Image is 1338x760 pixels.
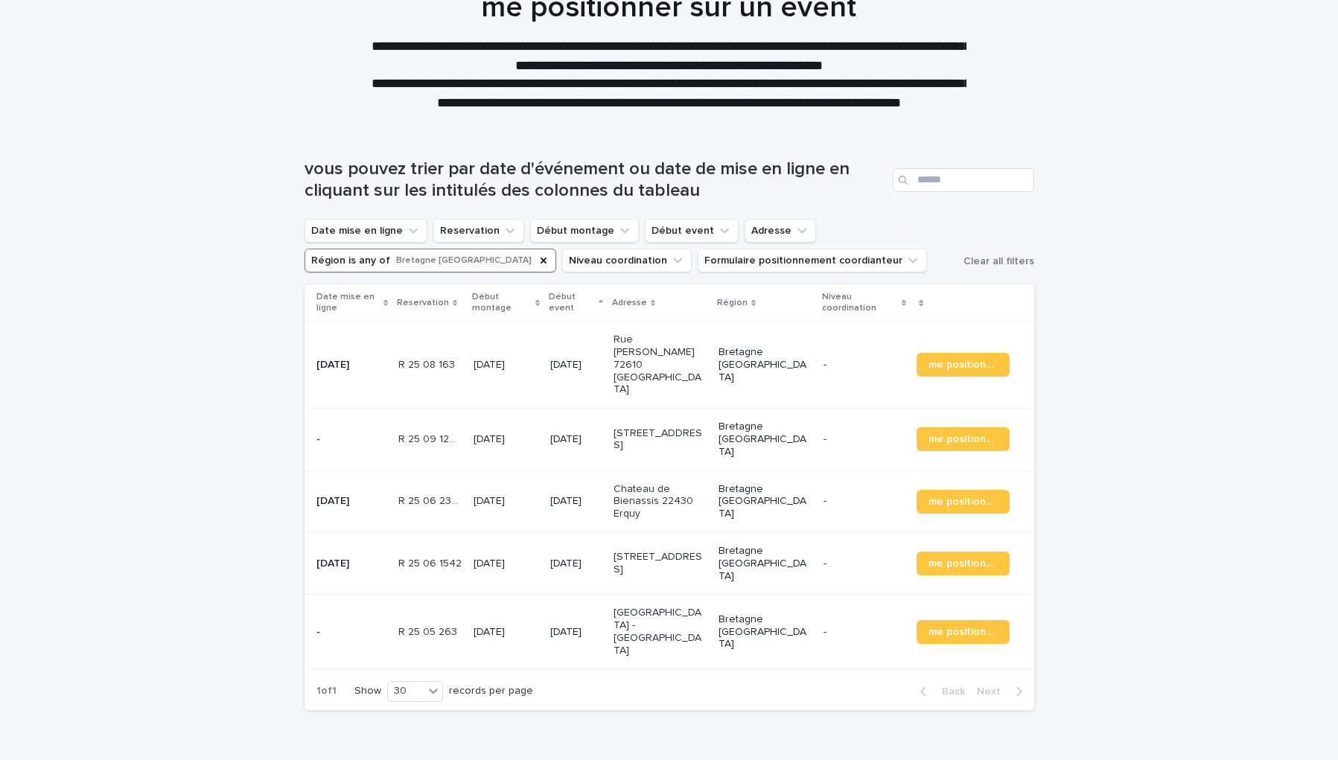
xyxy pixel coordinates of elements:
button: Clear all filters [958,250,1034,272]
button: Date mise en ligne [305,219,427,243]
p: - [823,433,905,446]
p: [DATE] [474,433,538,446]
p: [DATE] [550,433,602,446]
p: - [823,495,905,508]
p: [DATE] [474,359,538,371]
a: me positionner [917,353,1010,377]
p: [DATE] [316,495,387,508]
button: Début event [645,219,739,243]
p: Bretagne [GEOGRAPHIC_DATA] [719,613,812,651]
p: [DATE] [550,558,602,570]
p: - [823,626,905,639]
p: [DATE] [550,359,602,371]
p: [DATE] [474,558,538,570]
button: Back [908,685,971,698]
span: Back [933,686,965,697]
tr: [DATE]R 25 08 163R 25 08 163 [DATE][DATE]Rue [PERSON_NAME] 72610 [GEOGRAPHIC_DATA]Bretagne [GEOGR... [305,322,1034,409]
tr: [DATE]R 25 06 1542R 25 06 1542 [DATE][DATE][STREET_ADDRESS]Bretagne [GEOGRAPHIC_DATA]-me positionner [305,532,1034,594]
p: [GEOGRAPHIC_DATA] - [GEOGRAPHIC_DATA] [614,607,707,657]
span: Next [977,686,1010,697]
p: Show [354,685,381,697]
p: Région [717,295,748,311]
p: Chateau de Bienassis 22430 Erquy [614,483,707,520]
a: me positionner [917,427,1010,451]
p: Bretagne [GEOGRAPHIC_DATA] [719,421,812,458]
p: R 25 09 1206 [398,430,465,446]
button: Formulaire positionnement coordianteur [698,249,927,272]
p: [DATE] [316,359,387,371]
a: me positionner [917,552,1010,575]
p: Reservation [397,295,449,311]
a: me positionner [917,620,1010,644]
a: me positionner [917,490,1010,514]
tr: -R 25 05 263R 25 05 263 [DATE][DATE][GEOGRAPHIC_DATA] - [GEOGRAPHIC_DATA]Bretagne [GEOGRAPHIC_DAT... [305,595,1034,669]
p: Bretagne [GEOGRAPHIC_DATA] [719,483,812,520]
p: R 25 08 163 [398,356,458,371]
p: - [823,359,905,371]
p: [DATE] [550,495,602,508]
p: [DATE] [474,495,538,508]
span: me positionner [928,434,998,444]
p: Début montage [472,289,532,316]
p: - [316,626,387,639]
button: Adresse [745,219,816,243]
p: Niveau coordination [822,289,898,316]
p: R 25 06 2349 [398,492,465,508]
p: [DATE] [474,626,538,639]
tr: -R 25 09 1206R 25 09 1206 [DATE][DATE][STREET_ADDRESS]Bretagne [GEOGRAPHIC_DATA]-me positionner [305,409,1034,470]
p: 1 of 1 [305,673,348,709]
div: 30 [388,683,424,699]
p: Bretagne [GEOGRAPHIC_DATA] [719,346,812,383]
tr: [DATE]R 25 06 2349R 25 06 2349 [DATE][DATE]Chateau de Bienassis 22430 ErquyBretagne [GEOGRAPHIC_D... [305,470,1034,532]
p: Bretagne [GEOGRAPHIC_DATA] [719,545,812,582]
p: R 25 06 1542 [398,555,465,570]
p: Date mise en ligne [316,289,380,316]
p: records per page [449,685,533,697]
input: Search [893,168,1034,192]
button: Next [971,685,1034,698]
button: Région [305,249,556,272]
span: me positionner [928,360,998,370]
button: Début montage [530,219,639,243]
p: Adresse [612,295,647,311]
p: Début event [549,289,594,316]
p: - [316,433,387,446]
button: Reservation [433,219,524,243]
p: [STREET_ADDRESS] [614,427,707,453]
span: me positionner [928,496,998,507]
p: R 25 05 263 [398,623,460,639]
h1: vous pouvez trier par date d'événement ou date de mise en ligne en cliquant sur les intitulés des... [305,159,887,202]
p: [DATE] [316,558,387,570]
p: Rue [PERSON_NAME] 72610 [GEOGRAPHIC_DATA] [614,333,707,396]
p: [DATE] [550,626,602,639]
p: [STREET_ADDRESS] [614,551,707,576]
span: me positionner [928,558,998,569]
button: Niveau coordination [562,249,692,272]
p: - [823,558,905,570]
span: Clear all filters [963,256,1034,266]
span: me positionner [928,627,998,637]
